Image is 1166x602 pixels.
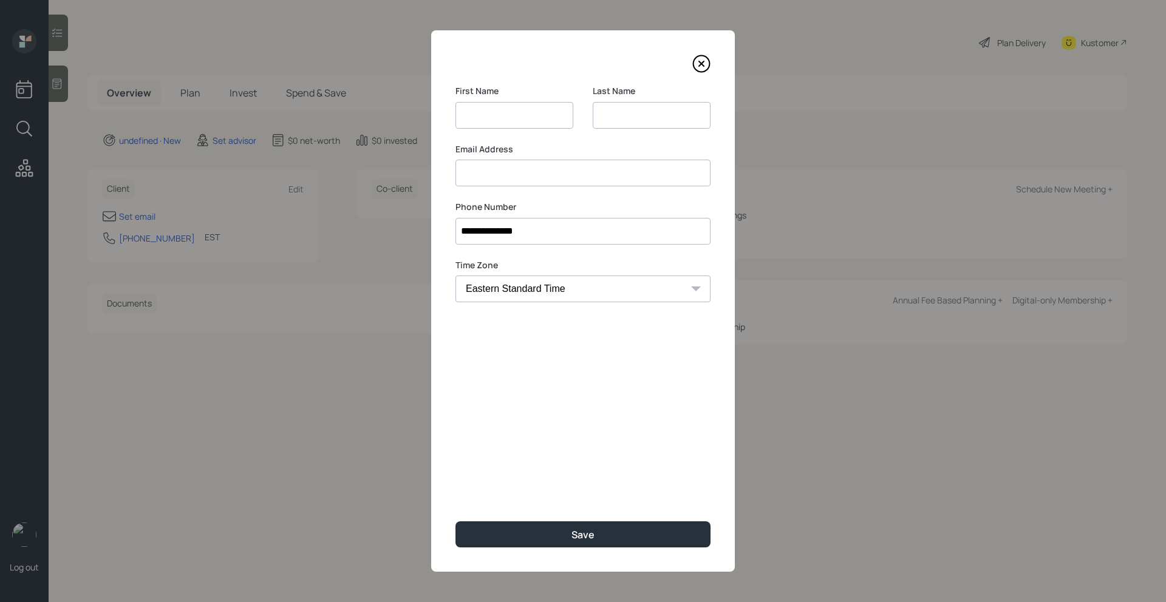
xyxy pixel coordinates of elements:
[593,85,711,97] label: Last Name
[455,143,711,155] label: Email Address
[455,201,711,213] label: Phone Number
[455,259,711,271] label: Time Zone
[455,521,711,547] button: Save
[571,528,595,541] div: Save
[455,85,573,97] label: First Name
